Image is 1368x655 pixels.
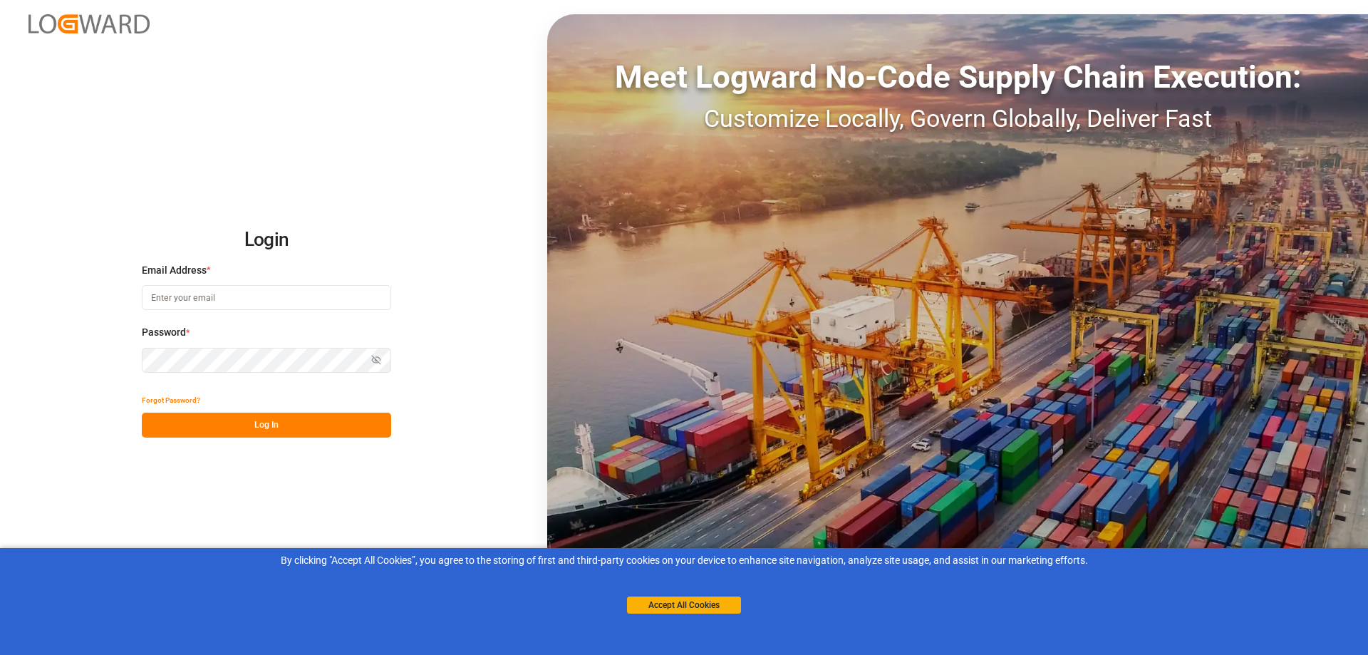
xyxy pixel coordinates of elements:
button: Accept All Cookies [627,597,741,614]
span: Email Address [142,263,207,278]
img: Logward_new_orange.png [28,14,150,33]
button: Log In [142,413,391,438]
div: By clicking "Accept All Cookies”, you agree to the storing of first and third-party cookies on yo... [10,553,1358,568]
button: Forgot Password? [142,388,200,413]
div: Meet Logward No-Code Supply Chain Execution: [547,53,1368,100]
span: Password [142,325,186,340]
input: Enter your email [142,285,391,310]
h2: Login [142,217,391,263]
div: Customize Locally, Govern Globally, Deliver Fast [547,100,1368,137]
